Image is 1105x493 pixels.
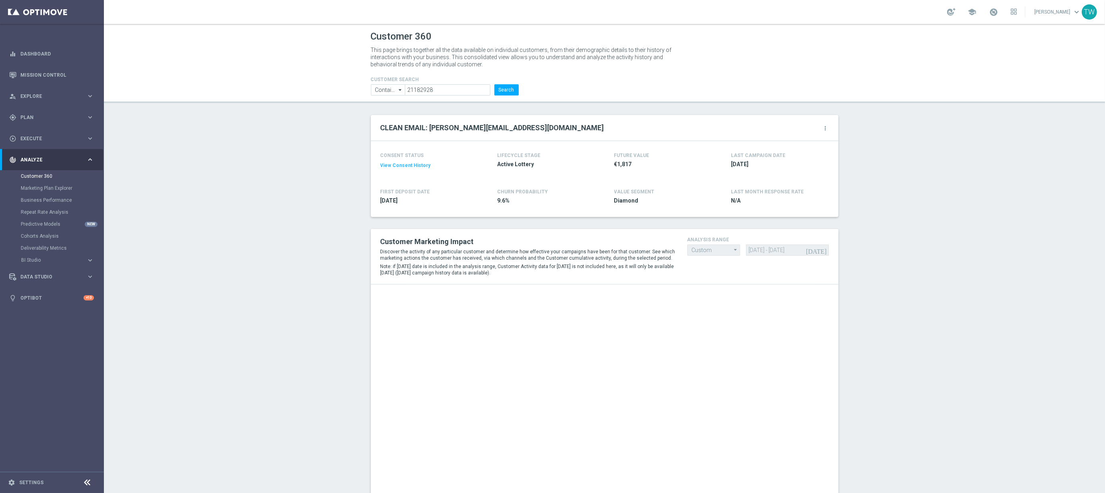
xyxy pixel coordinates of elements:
span: BI Studio [21,258,78,262]
a: Mission Control [20,64,94,85]
a: Customer 360 [21,173,83,179]
div: Data Studio [9,273,86,280]
h4: LIFECYCLE STAGE [497,153,540,158]
span: Active Lottery [497,161,591,168]
i: play_circle_outline [9,135,16,142]
a: Repeat Rate Analysis [21,209,83,215]
button: View Consent History [380,162,431,169]
span: 2024-07-22 [380,197,474,205]
div: Optibot [9,287,94,308]
i: keyboard_arrow_right [86,273,94,280]
p: Discover the activity of any particular customer and determine how effective your campaigns have ... [380,248,675,261]
span: 2025-03-25 [731,161,824,168]
button: Search [494,84,519,95]
span: keyboard_arrow_down [1072,8,1081,16]
div: Customer 360 [21,170,103,182]
a: Optibot [20,287,84,308]
div: Business Performance [21,194,103,206]
input: Enter CID, Email, name or phone [405,84,490,95]
div: Analyze [9,156,86,163]
div: Plan [9,114,86,121]
span: €1,817 [614,161,708,168]
button: Data Studio keyboard_arrow_right [9,274,94,280]
h4: FIRST DEPOSIT DATE [380,189,430,195]
i: arrow_drop_down [732,245,740,255]
i: keyboard_arrow_right [86,113,94,121]
div: TW [1082,4,1097,20]
button: play_circle_outline Execute keyboard_arrow_right [9,135,94,142]
div: Deliverability Metrics [21,242,103,254]
button: gps_fixed Plan keyboard_arrow_right [9,114,94,121]
a: [PERSON_NAME]keyboard_arrow_down [1033,6,1082,18]
a: Dashboard [20,43,94,64]
a: Marketing Plan Explorer [21,185,83,191]
p: Note: if [DATE] date is included in the analysis range, Customer Activity data for [DATE] is not ... [380,263,675,276]
div: +10 [84,295,94,300]
div: Cohorts Analysis [21,230,103,242]
button: person_search Explore keyboard_arrow_right [9,93,94,99]
h2: Customer Marketing Impact [380,237,675,246]
i: more_vert [822,125,829,131]
span: Diamond [614,197,708,205]
i: track_changes [9,156,16,163]
h4: LAST CAMPAIGN DATE [731,153,785,158]
a: Cohorts Analysis [21,233,83,239]
div: Dashboard [9,43,94,64]
a: Predictive Models [21,221,83,227]
span: 9.6% [497,197,591,205]
span: Plan [20,115,86,120]
h4: FUTURE VALUE [614,153,649,158]
button: Mission Control [9,72,94,78]
span: CHURN PROBABILITY [497,189,548,195]
span: Data Studio [20,274,86,279]
i: arrow_drop_down [396,85,404,95]
i: lightbulb [9,294,16,302]
div: Predictive Models [21,218,103,230]
span: Analyze [20,157,86,162]
span: Execute [20,136,86,141]
h4: CUSTOMER SEARCH [371,77,519,82]
i: keyboard_arrow_right [86,256,94,264]
div: Mission Control [9,64,94,85]
p: This page brings together all the data available on individual customers, from their demographic ... [371,46,679,68]
span: school [968,8,976,16]
a: Settings [19,480,44,485]
span: LAST MONTH RESPONSE RATE [731,189,804,195]
h4: VALUE SEGMENT [614,189,655,195]
h1: Customer 360 [371,31,838,42]
i: gps_fixed [9,114,16,121]
span: N/A [731,197,824,205]
i: person_search [9,93,16,100]
input: Contains [371,84,405,95]
div: Execute [9,135,86,142]
div: Explore [9,93,86,100]
div: NEW [85,222,98,227]
div: Marketing Plan Explorer [21,182,103,194]
h4: analysis range [687,237,829,243]
div: Repeat Rate Analysis [21,206,103,218]
h4: CONSENT STATUS [380,153,474,158]
i: keyboard_arrow_right [86,135,94,142]
a: Business Performance [21,197,83,203]
span: Explore [20,94,86,99]
button: BI Studio keyboard_arrow_right [21,257,94,263]
button: equalizer Dashboard [9,51,94,57]
i: equalizer [9,50,16,58]
a: Deliverability Metrics [21,245,83,251]
div: BI Studio [21,258,86,262]
i: keyboard_arrow_right [86,92,94,100]
i: settings [8,479,15,486]
div: BI Studio [21,254,103,266]
button: lightbulb Optibot +10 [9,295,94,301]
h2: CLEAN EMAIL: [PERSON_NAME][EMAIL_ADDRESS][DOMAIN_NAME] [380,123,604,133]
button: track_changes Analyze keyboard_arrow_right [9,157,94,163]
